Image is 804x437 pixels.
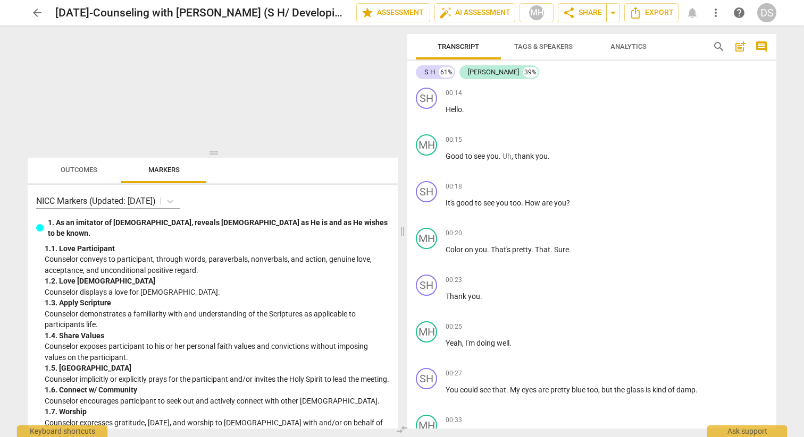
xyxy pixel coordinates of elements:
div: Change speaker [416,368,437,389]
span: post_add [734,40,747,53]
a: Help [730,3,749,22]
span: Sure [554,245,569,254]
div: [PERSON_NAME] [468,67,519,78]
span: comment [755,40,768,53]
button: Show/Hide comments [753,38,770,55]
button: DS [757,3,776,22]
span: good [456,199,475,207]
span: arrow_drop_down [607,6,619,19]
span: is [646,385,652,394]
span: Color [446,245,465,254]
button: Export [624,3,679,22]
span: that [492,385,506,394]
span: glass [626,385,646,394]
span: arrow_back [31,6,44,19]
span: see [480,385,492,394]
span: auto_fix_high [439,6,452,19]
span: . [509,339,512,347]
span: Outcomes [61,166,97,174]
span: Assessment [361,6,425,19]
button: Add summary [732,38,749,55]
div: Change speaker [416,134,437,156]
span: you [535,152,548,160]
span: . [696,385,698,394]
p: Counselor displays a love for [DEMOGRAPHIC_DATA]. [45,287,389,298]
span: could [460,385,480,394]
span: too [510,199,521,207]
span: you [487,152,499,160]
span: search [713,40,725,53]
span: thank [515,152,535,160]
span: but [601,385,614,394]
span: are [542,199,554,207]
div: Change speaker [416,321,437,342]
span: 00:14 [446,89,462,98]
div: 1. 5. [GEOGRAPHIC_DATA] [45,363,389,374]
span: . [487,245,491,254]
p: NICC Markers (Updated: 1/12/2022) [36,195,156,207]
span: . [506,385,510,394]
div: 1. 3. Apply Scripture [45,297,389,309]
span: you [496,199,510,207]
button: AI Assessment [434,3,515,22]
span: 00:23 [446,276,462,285]
span: well [497,339,509,347]
div: Keyboard shortcuts [17,425,107,437]
span: . [569,245,571,254]
button: Assessment [356,3,430,22]
span: 00:27 [446,369,462,378]
span: doing [476,339,497,347]
p: 1. As an imitator of [DEMOGRAPHIC_DATA], reveals [DEMOGRAPHIC_DATA] as He is and as He wishes to ... [48,217,389,239]
span: . [550,245,554,254]
span: see [483,199,496,207]
div: S H [424,67,435,78]
h2: [DATE]-Counseling with [PERSON_NAME] (S H/ Developing Feelings) [55,6,348,20]
p: Counselor exposes participant to his or her personal faith values and convictions without imposin... [45,341,389,363]
button: MH [520,3,554,22]
span: you [554,199,566,207]
span: to [465,152,474,160]
span: How [525,199,542,207]
span: That [535,245,550,254]
span: are [538,385,550,394]
span: Tags & Speakers [514,42,573,50]
div: 1. 4. Share Values [45,330,389,341]
div: 61% [439,67,454,78]
span: Analytics [610,42,647,50]
span: Filler word [502,152,512,160]
span: Thank [446,292,468,301]
p: Counselor demonstrates a familiarity with and understanding of the Scriptures as applicable to pa... [45,309,389,330]
span: . [548,152,550,160]
span: Export [629,6,674,19]
span: My [510,385,522,394]
span: pretty [512,245,531,254]
span: 00:18 [446,182,462,191]
span: Markers [148,166,180,174]
span: kind [652,385,668,394]
span: too [587,385,598,394]
span: Good [446,152,465,160]
span: more_vert [709,6,722,19]
span: AI Assessment [439,6,510,19]
span: . [531,245,535,254]
span: 00:20 [446,229,462,238]
span: pretty [550,385,572,394]
span: Transcript [438,42,479,50]
div: MH [529,5,545,21]
span: Share [563,6,602,19]
div: Change speaker [416,181,437,202]
span: It's [446,199,456,207]
div: Change speaker [416,228,437,249]
span: ? [566,199,570,207]
p: Counselor encourages participant to seek out and actively connect with other [DEMOGRAPHIC_DATA]. [45,396,389,407]
span: , [598,385,601,394]
span: share [563,6,575,19]
div: Ask support [707,425,787,437]
span: the [614,385,626,394]
div: 1. 1. Love Participant [45,243,389,254]
span: You [446,385,460,394]
span: Yeah [446,339,462,347]
p: Counselor conveys to participant, through words, paraverbals, nonverbals, and action, genuine lov... [45,254,389,276]
span: 00:33 [446,416,462,425]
